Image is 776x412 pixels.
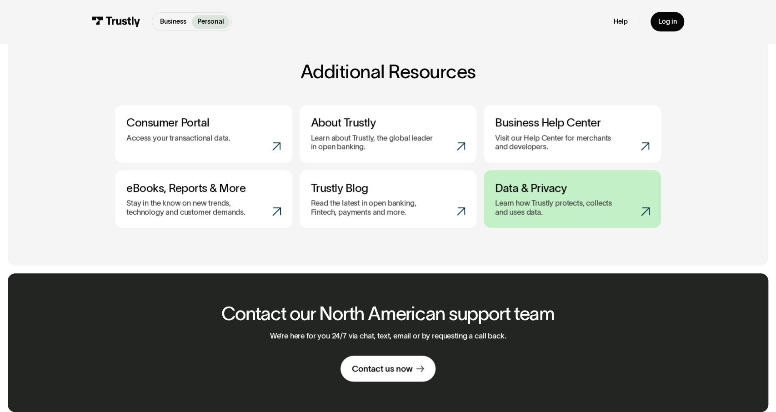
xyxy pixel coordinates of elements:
a: Business Help CenterVisit our Help Center for merchants and developers. [484,105,661,163]
h3: About Trustly [311,116,466,130]
a: Log in [651,12,684,32]
p: Stay in the know on new trends, technology and customer demands. [126,199,249,217]
a: Personal [192,15,230,29]
a: Help [614,17,628,26]
a: Consumer PortalAccess your transactional data. [115,105,292,163]
h3: Data & Privacy [495,181,650,195]
p: Learn how Trustly protects, collects and uses data. [495,199,618,217]
h3: Consumer Portal [126,116,281,130]
img: Trustly Logo [92,16,141,27]
a: Business [154,15,192,29]
div: Log in [658,17,677,26]
h3: eBooks, Reports & More [126,181,281,195]
a: Data & PrivacyLearn how Trustly protects, collects and uses data. [484,170,661,228]
a: Contact us now [340,356,435,382]
a: Trustly BlogRead the latest in open banking, Fintech, payments and more. [300,170,476,228]
h2: Contact our North American support team [221,303,555,324]
p: Visit our Help Center for merchants and developers. [495,134,618,152]
p: Access your transactional data. [126,134,230,143]
a: eBooks, Reports & MoreStay in the know on new trends, technology and customer demands. [115,170,292,228]
h2: Additional Resources [115,61,661,82]
p: Personal [197,17,224,27]
p: Learn about Trustly, the global leader in open banking. [311,134,434,152]
a: About TrustlyLearn about Trustly, the global leader in open banking. [300,105,476,163]
p: Business [160,17,186,27]
h3: Business Help Center [495,116,650,130]
h3: Trustly Blog [311,181,466,195]
p: We’re here for you 24/7 via chat, text, email or by requesting a call back. [270,332,506,341]
p: Read the latest in open banking, Fintech, payments and more. [311,199,434,217]
div: Contact us now [352,363,413,374]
